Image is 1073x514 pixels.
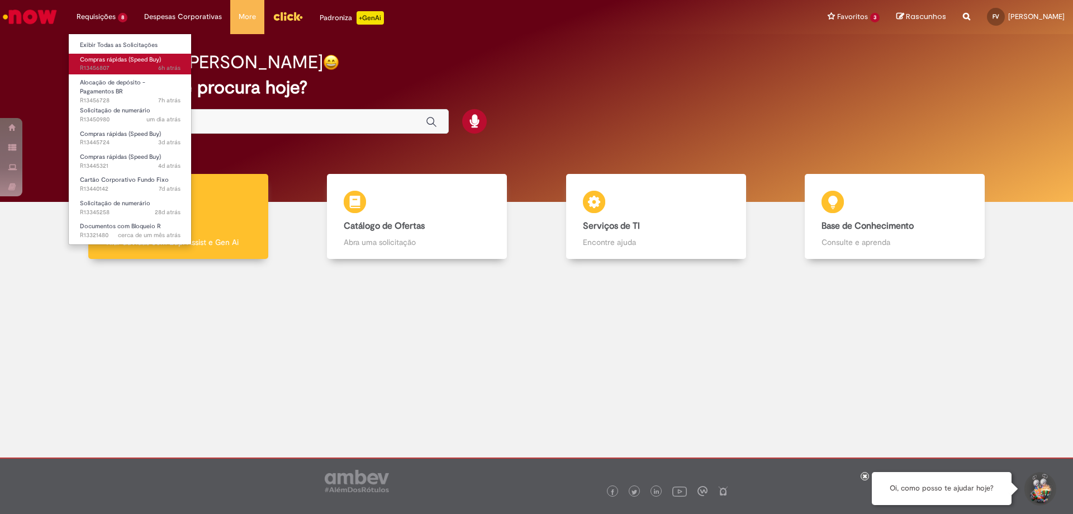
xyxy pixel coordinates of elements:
time: 28/08/2025 10:37:01 [158,96,181,105]
a: Aberto R13345258 : Solicitação de numerário [69,197,192,218]
time: 25/08/2025 16:13:34 [158,162,181,170]
span: Compras rápidas (Speed Buy) [80,55,161,64]
span: 6h atrás [158,64,181,72]
span: R13450980 [80,115,181,124]
span: 7h atrás [158,96,181,105]
span: cerca de um mês atrás [118,231,181,239]
span: R13456807 [80,64,181,73]
span: R13440142 [80,185,181,194]
span: Cartão Corporativo Fundo Fixo [80,176,169,184]
span: 3d atrás [158,138,181,147]
span: Solicitação de numerário [80,199,150,208]
b: Serviços de TI [583,220,640,232]
p: Abra uma solicitação [344,237,490,248]
span: 8 [118,13,127,22]
span: 4d atrás [158,162,181,170]
div: Padroniza [320,11,384,25]
a: Serviços de TI Encontre ajuda [536,174,776,260]
p: Encontre ajuda [583,237,729,248]
span: FV [993,13,999,20]
span: [PERSON_NAME] [1008,12,1065,21]
a: Aberto R13456807 : Compras rápidas (Speed Buy) [69,54,192,74]
div: Oi, como posso te ajudar hoje? [872,472,1012,505]
time: 25/08/2025 17:09:56 [158,138,181,147]
a: Catálogo de Ofertas Abra uma solicitação [298,174,537,260]
a: Aberto R13445321 : Compras rápidas (Speed Buy) [69,151,192,172]
img: logo_footer_naosei.png [718,486,728,496]
a: Rascunhos [896,12,946,22]
p: Consulte e aprenda [822,237,968,248]
span: Compras rápidas (Speed Buy) [80,153,161,161]
a: Aberto R13456728 : Alocação de depósito - Pagamentos BR [69,77,192,101]
b: Catálogo de Ofertas [344,220,425,232]
img: happy-face.png [323,54,339,70]
img: ServiceNow [1,6,59,28]
span: Solicitação de numerário [80,106,150,115]
time: 28/08/2025 10:46:21 [158,64,181,72]
ul: Requisições [68,34,192,245]
span: um dia atrás [146,115,181,124]
a: Tirar dúvidas Tirar dúvidas com Lupi Assist e Gen Ai [59,174,298,260]
img: click_logo_yellow_360x200.png [273,8,303,25]
span: Rascunhos [906,11,946,22]
img: logo_footer_ambev_rotulo_gray.png [325,470,389,492]
a: Exibir Todas as Solicitações [69,39,192,51]
b: Base de Conhecimento [822,220,914,232]
a: Aberto R13450980 : Solicitação de numerário [69,105,192,125]
span: R13321480 [80,231,181,240]
a: Aberto R13445724 : Compras rápidas (Speed Buy) [69,128,192,149]
span: Requisições [77,11,116,22]
a: Aberto R13321480 : Documentos com Bloqueio R [69,220,192,241]
p: +GenAi [357,11,384,25]
img: logo_footer_workplace.png [697,486,708,496]
span: 7d atrás [159,185,181,193]
a: Aberto R13440142 : Cartão Corporativo Fundo Fixo [69,174,192,195]
h2: O que você procura hoje? [97,78,977,97]
span: Alocação de depósito - Pagamentos BR [80,78,145,96]
span: Documentos com Bloqueio R [80,222,161,230]
span: R13345258 [80,208,181,217]
img: logo_footer_twitter.png [632,489,637,495]
a: Base de Conhecimento Consulte e aprenda [776,174,1015,260]
img: logo_footer_youtube.png [672,484,687,498]
span: Favoritos [837,11,868,22]
time: 24/07/2025 16:21:17 [118,231,181,239]
time: 22/08/2025 14:26:53 [159,185,181,193]
span: Despesas Corporativas [144,11,222,22]
span: R13456728 [80,96,181,105]
img: logo_footer_facebook.png [610,489,615,495]
span: More [239,11,256,22]
span: R13445321 [80,162,181,171]
span: 3 [870,13,880,22]
img: logo_footer_linkedin.png [654,489,659,496]
span: 28d atrás [155,208,181,216]
span: R13445724 [80,138,181,147]
button: Iniciar Conversa de Suporte [1023,472,1056,506]
time: 27/08/2025 09:21:54 [146,115,181,124]
span: Compras rápidas (Speed Buy) [80,130,161,138]
h2: Boa tarde, [PERSON_NAME] [97,53,323,72]
time: 01/08/2025 11:47:28 [155,208,181,216]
